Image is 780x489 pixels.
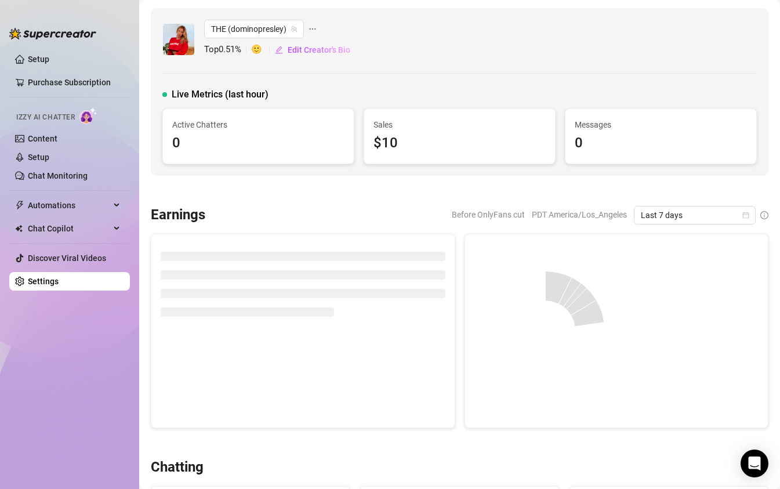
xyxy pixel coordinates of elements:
[373,118,546,131] span: Sales
[452,206,525,223] span: Before OnlyFans cut
[575,132,747,154] div: 0
[211,20,297,38] span: THE (dominopresley)
[204,43,251,57] span: Top 0.51 %
[28,219,110,238] span: Chat Copilot
[15,201,24,210] span: thunderbolt
[15,224,23,233] img: Chat Copilot
[274,41,351,59] button: Edit Creator's Bio
[16,112,75,123] span: Izzy AI Chatter
[151,206,205,224] h3: Earnings
[28,73,121,92] a: Purchase Subscription
[163,24,194,55] img: THE (@dominopresley)
[309,20,317,38] span: ellipsis
[28,153,49,162] a: Setup
[291,26,298,32] span: team
[28,277,59,286] a: Settings
[28,134,57,143] a: Content
[28,55,49,64] a: Setup
[641,207,749,224] span: Last 7 days
[575,118,747,131] span: Messages
[251,43,274,57] span: 🙂
[760,211,768,219] span: info-circle
[172,88,269,102] span: Live Metrics (last hour)
[151,458,204,477] h3: Chatting
[28,196,110,215] span: Automations
[288,45,350,55] span: Edit Creator's Bio
[532,206,627,223] span: PDT America/Los_Angeles
[275,46,283,54] span: edit
[742,212,749,219] span: calendar
[28,253,106,263] a: Discover Viral Videos
[28,171,88,180] a: Chat Monitoring
[9,28,96,39] img: logo-BBDzfeDw.svg
[741,450,768,477] div: Open Intercom Messenger
[172,118,344,131] span: Active Chatters
[79,107,97,124] img: AI Chatter
[172,132,344,154] div: 0
[373,132,546,154] div: $10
